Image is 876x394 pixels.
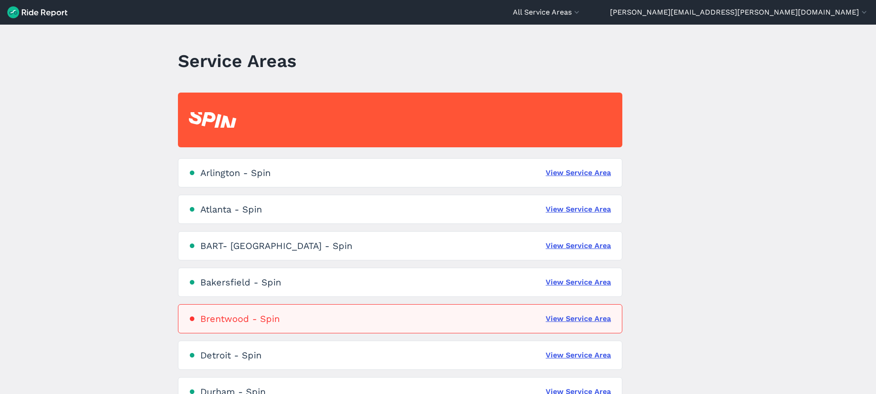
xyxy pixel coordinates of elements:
div: Bakersfield - Spin [200,277,281,288]
button: All Service Areas [513,7,581,18]
h1: Service Areas [178,48,297,73]
a: View Service Area [546,240,611,251]
div: Brentwood - Spin [200,313,280,324]
a: View Service Area [546,204,611,215]
img: Spin [189,112,236,128]
a: View Service Area [546,167,611,178]
button: [PERSON_NAME][EMAIL_ADDRESS][PERSON_NAME][DOMAIN_NAME] [610,7,869,18]
a: View Service Area [546,350,611,361]
a: View Service Area [546,277,611,288]
div: Atlanta - Spin [200,204,262,215]
a: View Service Area [546,313,611,324]
div: Detroit - Spin [200,350,261,361]
div: Arlington - Spin [200,167,271,178]
div: BART- [GEOGRAPHIC_DATA] - Spin [200,240,352,251]
img: Ride Report [7,6,68,18]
